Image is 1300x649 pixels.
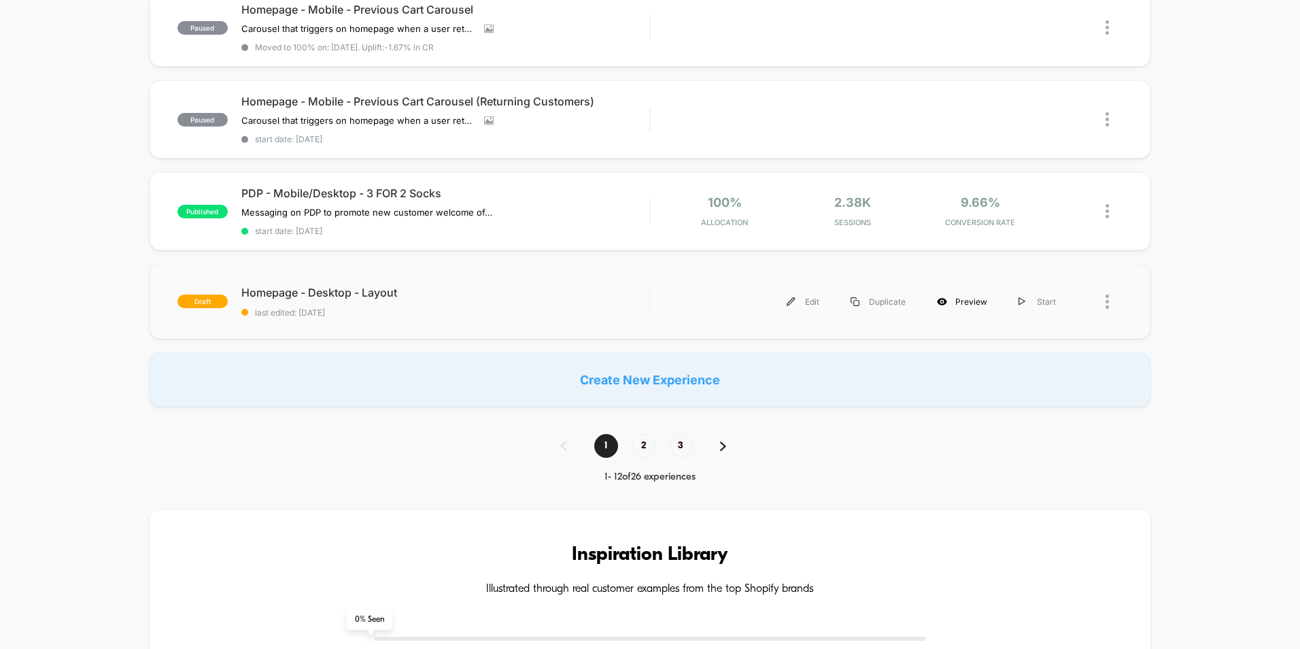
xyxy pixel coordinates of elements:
[1106,20,1109,35] img: close
[1106,295,1109,309] img: close
[241,95,649,108] span: Homepage - Mobile - Previous Cart Carousel (Returning Customers)
[851,297,859,306] img: menu
[241,226,649,236] span: start date: [DATE]
[632,434,655,458] span: 2
[241,23,474,34] span: Carousel that triggers on homepage when a user returns and their cart has more than 0 items in it...
[190,583,1110,596] h4: Illustrated through real customer examples from the top Shopify brands
[921,286,1003,317] div: Preview
[1003,286,1072,317] div: Start
[347,610,392,630] span: 0 % Seen
[241,207,494,218] span: Messaging on PDP to promote new customer welcome offer, this only shows to users who have not pur...
[241,286,649,299] span: Homepage - Desktop - Layout
[1106,112,1109,127] img: close
[177,21,228,35] span: paused
[771,286,835,317] div: Edit
[241,3,649,16] span: Homepage - Mobile - Previous Cart Carousel
[150,352,1150,407] div: Create New Experience
[834,195,871,210] span: 2.38k
[708,195,742,210] span: 100%
[547,471,753,483] div: 1 - 12 of 26 experiences
[720,442,726,451] img: pagination forward
[241,115,474,126] span: Carousel that triggers on homepage when a user returns and their cart has more than 0 items in it...
[787,297,796,306] img: menu
[1106,204,1109,218] img: close
[701,218,748,227] span: Allocation
[177,295,228,308] span: draft
[835,286,921,317] div: Duplicate
[241,134,649,144] span: start date: [DATE]
[594,434,618,458] span: 1
[920,218,1041,227] span: CONVERSION RATE
[961,195,1000,210] span: 9.66%
[255,42,434,52] span: Moved to 100% on: [DATE] . Uplift: -1.67% in CR
[177,113,228,127] span: paused
[177,205,228,218] span: published
[792,218,913,227] span: Sessions
[190,544,1110,566] h3: Inspiration Library
[241,186,649,200] span: PDP - Mobile/Desktop - 3 FOR 2 Socks
[669,434,693,458] span: 3
[241,307,649,318] span: last edited: [DATE]
[1019,297,1025,306] img: menu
